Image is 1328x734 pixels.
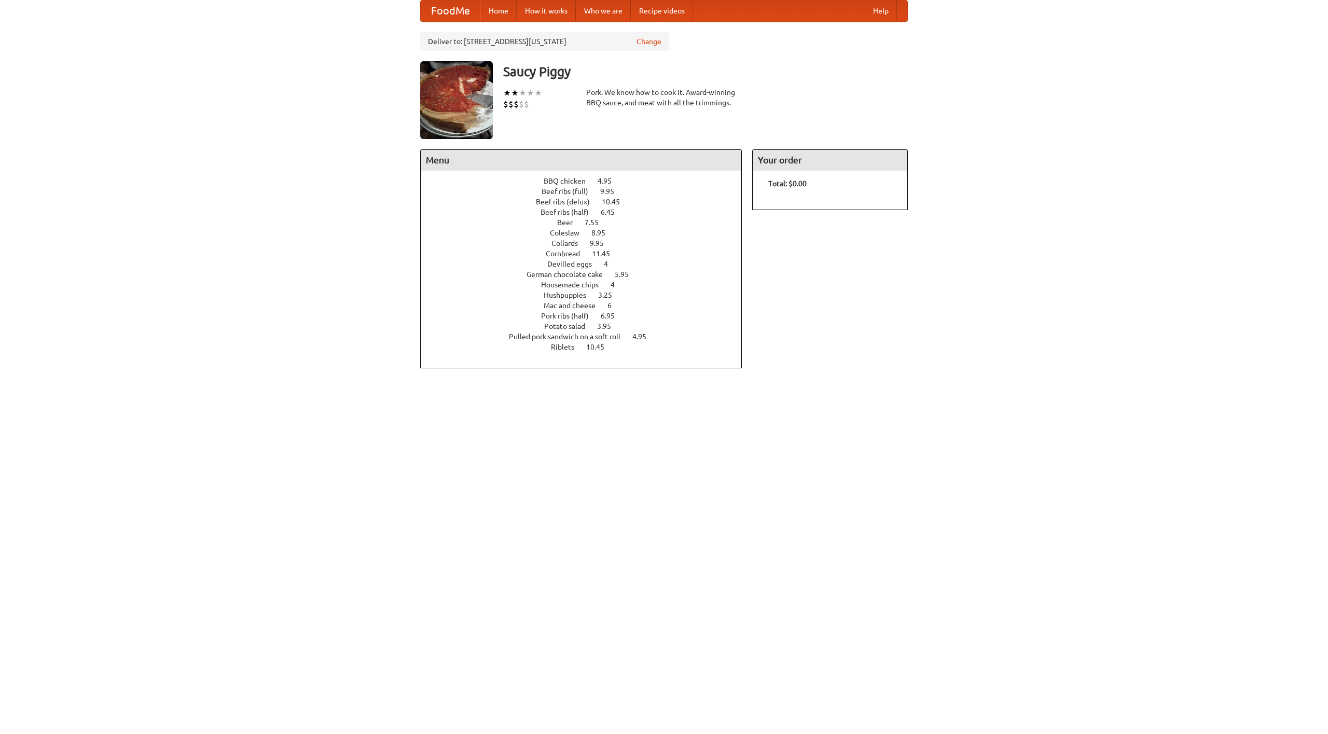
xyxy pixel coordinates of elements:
a: Help [865,1,897,21]
a: FoodMe [421,1,480,21]
a: Potato salad 3.95 [544,322,630,330]
a: Beer 7.55 [557,218,618,227]
a: Recipe videos [631,1,693,21]
span: Beef ribs (full) [542,187,599,196]
span: Riblets [551,343,585,351]
span: Housemade chips [541,281,609,289]
h4: Your order [753,150,907,171]
a: Who we are [576,1,631,21]
span: Cornbread [546,250,590,258]
span: 6 [607,301,622,310]
span: Pork ribs (half) [541,312,599,320]
span: Beef ribs (delux) [536,198,600,206]
a: Pork ribs (half) 6.95 [541,312,634,320]
a: Pulled pork sandwich on a soft roll 4.95 [509,333,666,341]
a: Beef ribs (delux) 10.45 [536,198,639,206]
span: 6.95 [601,312,625,320]
span: BBQ chicken [544,177,596,185]
li: $ [508,99,514,110]
span: 3.25 [598,291,622,299]
span: 4.95 [598,177,622,185]
span: Mac and cheese [544,301,606,310]
li: ★ [511,87,519,99]
li: ★ [534,87,542,99]
span: 10.45 [602,198,630,206]
span: 4 [611,281,625,289]
span: 4 [604,260,618,268]
span: 5.95 [615,270,639,279]
a: Change [637,36,661,47]
a: Devilled eggs 4 [547,260,627,268]
span: Devilled eggs [547,260,602,268]
span: Hushpuppies [544,291,597,299]
a: Riblets 10.45 [551,343,624,351]
a: Beef ribs (half) 6.45 [541,208,634,216]
span: 4.95 [632,333,657,341]
a: Hushpuppies 3.25 [544,291,631,299]
span: German chocolate cake [527,270,613,279]
span: 9.95 [600,187,625,196]
li: ★ [527,87,534,99]
a: Home [480,1,517,21]
img: angular.jpg [420,61,493,139]
span: Coleslaw [550,229,590,237]
a: BBQ chicken 4.95 [544,177,631,185]
a: Beef ribs (full) 9.95 [542,187,633,196]
h3: Saucy Piggy [503,61,908,82]
a: Mac and cheese 6 [544,301,631,310]
span: 7.55 [585,218,609,227]
a: Housemade chips 4 [541,281,634,289]
span: 6.45 [601,208,625,216]
a: German chocolate cake 5.95 [527,270,648,279]
h4: Menu [421,150,741,171]
li: ★ [519,87,527,99]
div: Pork. We know how to cook it. Award-winning BBQ sauce, and meat with all the trimmings. [586,87,742,108]
span: Beef ribs (half) [541,208,599,216]
a: Coleslaw 8.95 [550,229,625,237]
a: Collards 9.95 [551,239,623,247]
span: Collards [551,239,588,247]
span: 11.45 [592,250,620,258]
li: $ [519,99,524,110]
li: $ [524,99,529,110]
li: $ [503,99,508,110]
span: Potato salad [544,322,596,330]
a: How it works [517,1,576,21]
span: 9.95 [590,239,614,247]
div: Deliver to: [STREET_ADDRESS][US_STATE] [420,32,669,51]
span: Beer [557,218,583,227]
b: Total: $0.00 [768,179,807,188]
a: Cornbread 11.45 [546,250,629,258]
span: Pulled pork sandwich on a soft roll [509,333,631,341]
li: $ [514,99,519,110]
span: 8.95 [591,229,616,237]
span: 10.45 [586,343,615,351]
li: ★ [503,87,511,99]
span: 3.95 [597,322,621,330]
